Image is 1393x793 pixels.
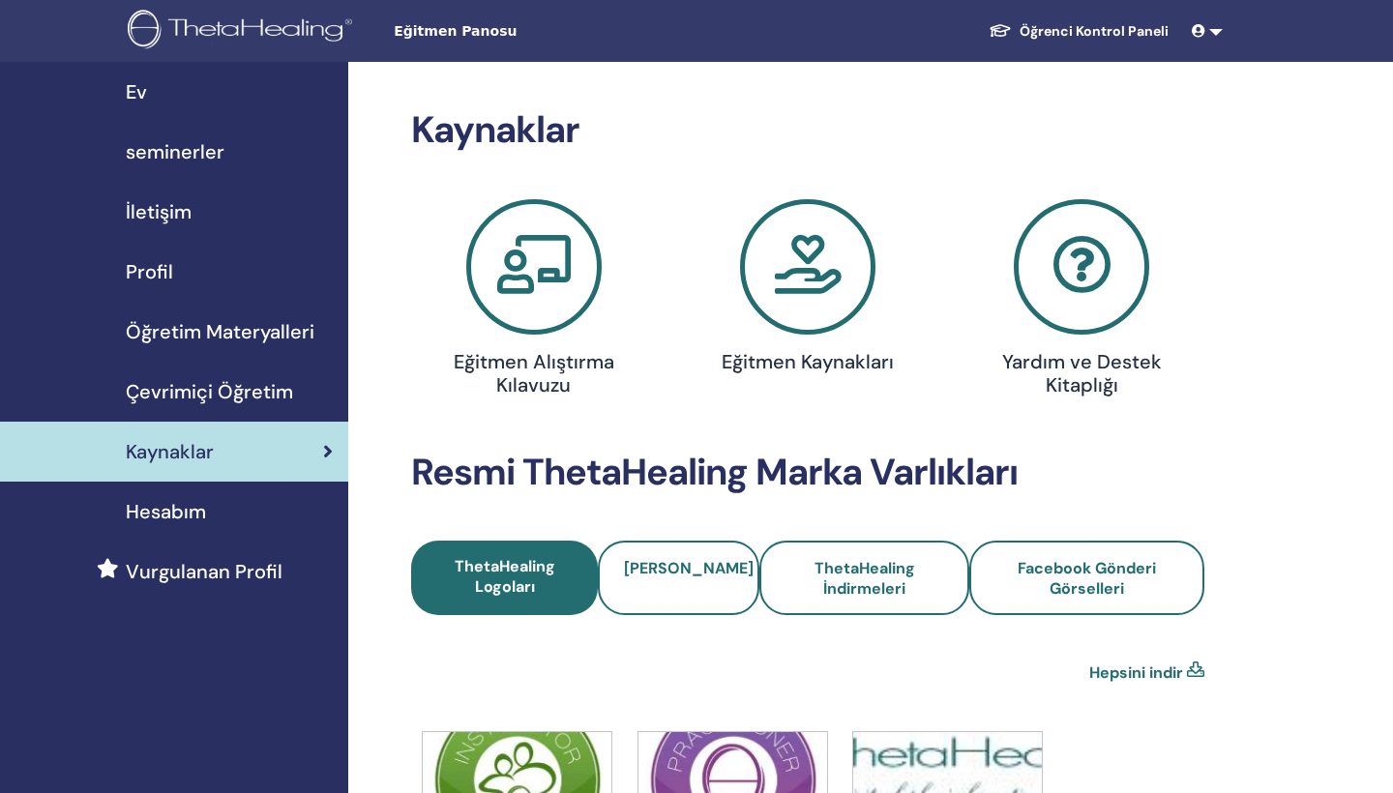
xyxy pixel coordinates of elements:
[411,541,598,615] a: ThetaHealing Logoları
[624,558,754,578] span: [PERSON_NAME]
[126,377,293,406] span: Çevrimiçi Öğretim
[126,317,314,346] span: Öğretim Materyalleri
[128,10,359,53] img: logo.png
[969,541,1204,615] a: Facebook Gönderi Görselleri
[1089,661,1183,685] a: Hepsini indir
[408,199,659,404] a: Eğitmen Alıştırma Kılavuzu
[411,451,1204,495] h2: Resmi ThetaHealing Marka Varlıkları
[126,557,282,586] span: Vurgulanan Profil
[126,77,147,106] span: Ev
[973,14,1184,49] a: Öğrenci Kontrol Paneli
[411,108,1204,153] h2: Kaynaklar
[815,558,915,599] span: ThetaHealing İndirmeleri
[126,197,192,226] span: İletişim
[126,137,224,166] span: seminerler
[682,199,933,381] a: Eğitmen Kaynakları
[126,257,173,286] span: Profil
[598,541,759,615] a: [PERSON_NAME]
[994,350,1171,396] h4: Yardım ve Destek Kitaplığı
[1018,558,1156,599] span: Facebook Gönderi Görselleri
[989,22,1012,39] img: graduation-cap-white.svg
[126,437,214,466] span: Kaynaklar
[759,541,969,615] a: ThetaHealing İndirmeleri
[126,497,206,526] span: Hesabım
[446,350,622,396] h4: Eğitmen Alıştırma Kılavuzu
[957,199,1207,404] a: Yardım ve Destek Kitaplığı
[455,556,555,597] span: ThetaHealing Logoları
[394,21,684,42] span: Eğitmen Panosu
[720,350,896,373] h4: Eğitmen Kaynakları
